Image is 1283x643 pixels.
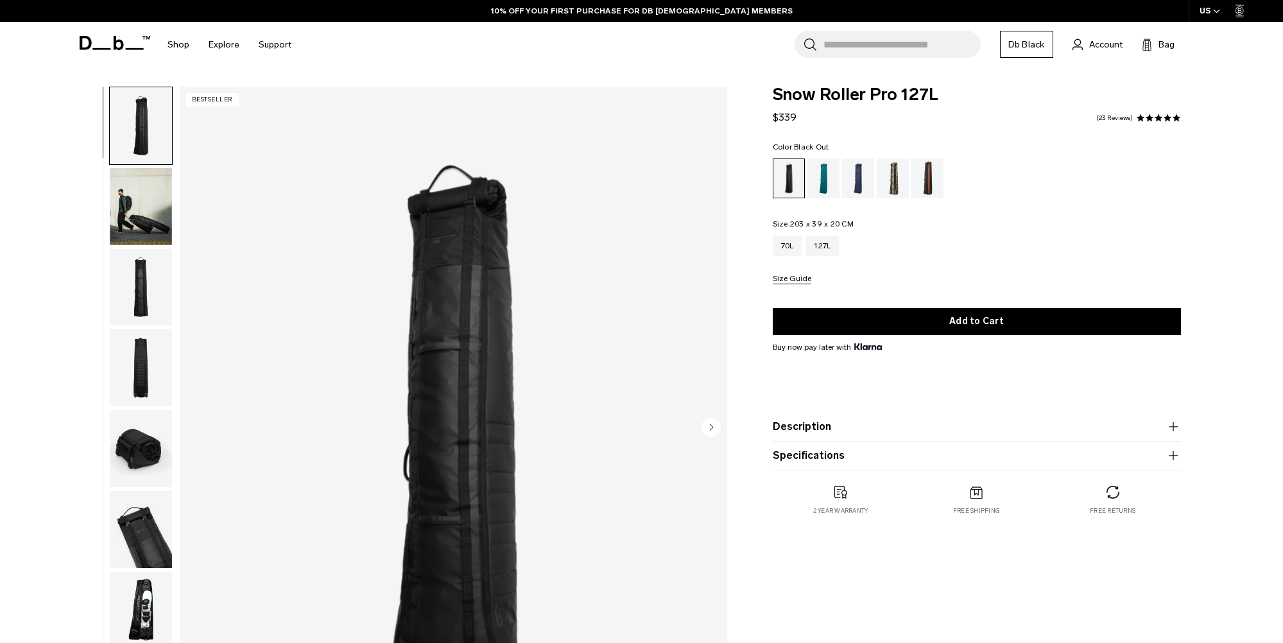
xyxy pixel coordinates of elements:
[110,329,172,406] img: Snow_roller_pro_black_out_new_db8.png
[773,419,1181,434] button: Description
[110,410,172,487] img: Snow_roller_pro_black_out_new_db7.png
[702,417,721,439] button: Next slide
[491,5,793,17] a: 10% OFF YOUR FIRST PURCHASE FOR DB [DEMOGRAPHIC_DATA] MEMBERS
[842,159,874,198] a: Blue Hour
[259,22,291,67] a: Support
[1089,38,1123,51] span: Account
[110,168,172,245] img: Snow_roller_pro_black_out_new_db10.png
[110,249,172,326] img: Snow_roller_pro_black_out_new_db9.png
[790,219,854,228] span: 203 x 39 x 20 CM
[158,22,301,67] nav: Main Navigation
[854,343,882,350] img: {"height" => 20, "alt" => "Klarna"}
[773,159,805,198] a: Black Out
[1158,38,1175,51] span: Bag
[807,159,840,198] a: Midnight Teal
[109,248,173,327] button: Snow_roller_pro_black_out_new_db9.png
[109,87,173,165] button: Snow_roller_pro_black_out_new_db1.png
[813,506,868,515] p: 2 year warranty
[773,143,829,151] legend: Color:
[1096,115,1133,121] a: 23 reviews
[110,491,172,568] img: Snow_roller_pro_black_out_new_db3.png
[773,275,811,284] button: Size Guide
[168,22,189,67] a: Shop
[773,236,802,256] a: 70L
[805,236,839,256] a: 127L
[109,490,173,569] button: Snow_roller_pro_black_out_new_db3.png
[773,341,882,353] span: Buy now pay later with
[186,93,239,107] p: Bestseller
[773,87,1181,103] span: Snow Roller Pro 127L
[1000,31,1053,58] a: Db Black
[1072,37,1123,52] a: Account
[773,448,1181,463] button: Specifications
[1090,506,1135,515] p: Free returns
[911,159,943,198] a: Homegrown with Lu
[110,87,172,164] img: Snow_roller_pro_black_out_new_db1.png
[773,308,1181,335] button: Add to Cart
[209,22,239,67] a: Explore
[953,506,1000,515] p: Free shipping
[109,409,173,488] button: Snow_roller_pro_black_out_new_db7.png
[877,159,909,198] a: Db x Beyond Medals
[109,167,173,246] button: Snow_roller_pro_black_out_new_db10.png
[773,220,854,228] legend: Size:
[773,111,796,123] span: $339
[109,329,173,407] button: Snow_roller_pro_black_out_new_db8.png
[1142,37,1175,52] button: Bag
[794,142,829,151] span: Black Out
